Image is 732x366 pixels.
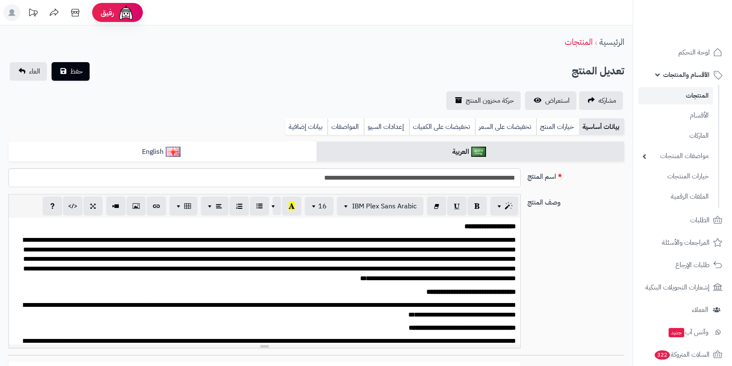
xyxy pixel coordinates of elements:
a: المراجعات والأسئلة [638,232,727,253]
span: 322 [654,350,670,360]
span: الغاء [29,66,40,76]
span: السلات المتروكة [654,349,710,361]
img: English [166,147,180,157]
a: الرئيسية [599,36,624,48]
a: حركة مخزون المنتج [446,91,521,110]
label: اسم المنتج [524,168,628,182]
a: الغاء [10,62,47,81]
span: وآتس آب [668,326,708,338]
img: العربية [471,147,486,157]
a: خيارات المنتجات [638,167,713,186]
span: إشعارات التحويلات البنكية [645,281,710,293]
a: استعراض [525,91,576,110]
a: English [8,142,317,162]
span: الأقسام والمنتجات [663,69,710,81]
span: العملاء [692,304,708,316]
a: بيانات أساسية [579,118,624,135]
a: العملاء [638,300,727,320]
a: بيانات إضافية [285,118,328,135]
a: خيارات المنتج [536,118,579,135]
span: الطلبات [690,214,710,226]
h2: تعديل المنتج [572,63,624,80]
span: المراجعات والأسئلة [662,237,710,249]
a: الأقسام [638,107,713,125]
img: logo-2.png [675,17,724,35]
a: تخفيضات على الكميات [409,118,475,135]
span: طلبات الإرجاع [675,259,710,271]
button: 16 [305,197,333,216]
span: رفيق [101,8,114,18]
span: IBM Plex Sans Arabic [352,201,417,211]
span: لوحة التحكم [678,46,710,58]
a: السلات المتروكة322 [638,344,727,365]
a: المنتجات [638,87,713,104]
a: تحديثات المنصة [22,4,44,23]
img: ai-face.png [117,4,134,21]
a: الطلبات [638,210,727,230]
a: وآتس آبجديد [638,322,727,342]
a: المواصفات [328,118,364,135]
span: حفظ [70,66,83,76]
a: طلبات الإرجاع [638,255,727,275]
a: المنتجات [565,36,593,48]
a: العربية [317,142,625,162]
label: وصف المنتج [524,194,628,208]
span: جديد [669,328,684,337]
a: مشاركه [579,91,623,110]
span: مشاركه [598,96,616,106]
a: لوحة التحكم [638,42,727,63]
button: حفظ [52,62,90,81]
a: الماركات [638,127,713,145]
a: إشعارات التحويلات البنكية [638,277,727,298]
a: الملفات الرقمية [638,188,713,206]
a: إعدادات السيو [364,118,409,135]
span: استعراض [545,96,570,106]
a: تخفيضات على السعر [475,118,536,135]
span: 16 [318,201,327,211]
span: حركة مخزون المنتج [466,96,514,106]
button: IBM Plex Sans Arabic [337,197,423,216]
a: مواصفات المنتجات [638,147,713,165]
